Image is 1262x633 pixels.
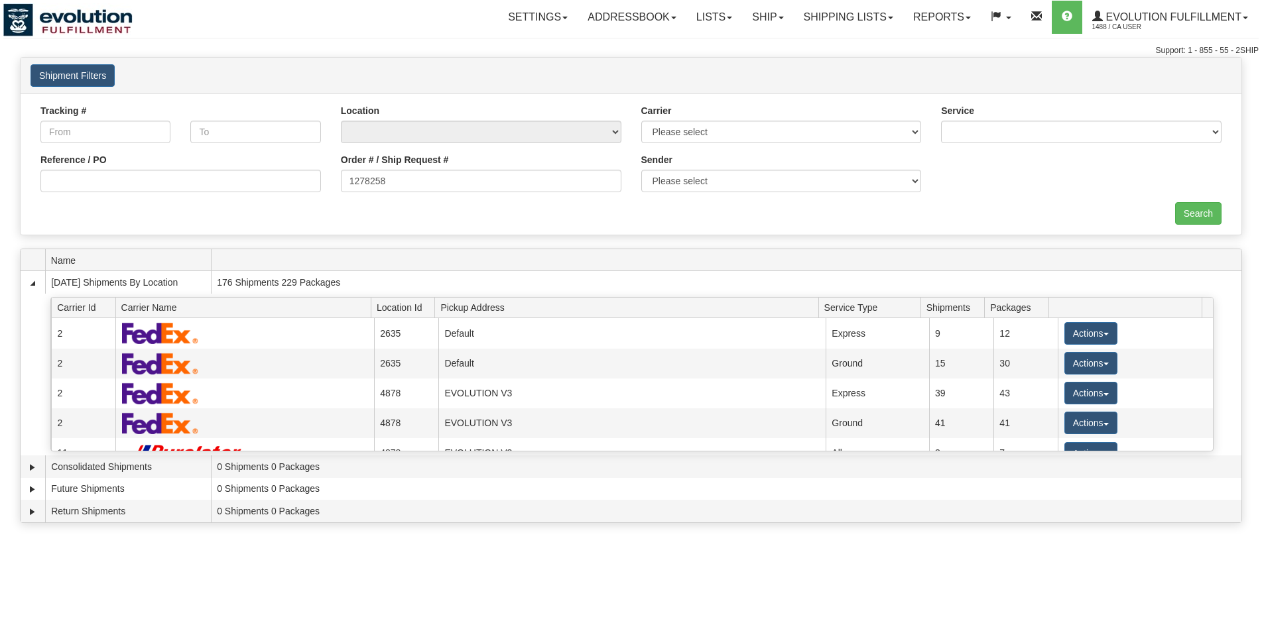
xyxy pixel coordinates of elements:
td: 4878 [374,438,438,468]
td: Express [826,318,929,348]
td: EVOLUTION V3 [438,408,826,438]
span: Location Id [377,297,435,317]
td: 0 Shipments 0 Packages [211,478,1241,500]
button: Actions [1064,382,1117,404]
a: Lists [686,1,742,34]
td: Future Shipments [45,478,211,500]
td: 4878 [374,378,438,408]
td: Consolidated Shipments [45,455,211,478]
a: Addressbook [578,1,686,34]
td: [DATE] Shipments By Location [45,271,211,294]
input: From [40,121,170,143]
a: Evolution Fulfillment 1488 / CA User [1082,1,1258,34]
a: Expand [26,461,39,474]
td: Express [826,378,929,408]
td: 41 [929,408,993,438]
img: FedEx Express® [122,322,198,344]
a: Shipping lists [794,1,903,34]
td: 41 [993,408,1058,438]
td: Default [438,349,826,378]
iframe: chat widget [1231,249,1261,384]
td: 39 [929,378,993,408]
a: Collapse [26,276,39,290]
td: 12 [993,318,1058,348]
span: Pickup Address [440,297,818,317]
a: Reports [903,1,981,34]
td: 9 [929,318,993,348]
button: Actions [1064,352,1117,374]
td: Ground [826,408,929,438]
span: Shipments [926,297,985,317]
a: Expand [26,483,39,496]
td: 4878 [374,408,438,438]
input: Search [1175,202,1222,225]
button: Shipment Filters [31,64,115,87]
td: 30 [993,349,1058,378]
label: Service [941,104,974,117]
span: Evolution Fulfillment [1103,11,1241,23]
button: Actions [1064,322,1117,345]
label: Carrier [641,104,672,117]
td: Ground [826,349,929,378]
span: Carrier Id [57,297,115,317]
button: Actions [1064,442,1117,465]
label: Location [341,104,379,117]
td: 43 [993,378,1058,408]
td: 2 [51,378,115,408]
button: Actions [1064,412,1117,434]
span: Service Type [824,297,921,317]
td: 2 [51,349,115,378]
label: Reference / PO [40,153,107,166]
td: EVOLUTION V3 [438,438,826,468]
td: 0 Shipments 0 Packages [211,455,1241,478]
div: Support: 1 - 855 - 55 - 2SHIP [3,45,1259,56]
td: 0 Shipments 0 Packages [211,500,1241,522]
img: logo1488.jpg [3,3,133,36]
td: 2635 [374,349,438,378]
img: Purolator [122,444,247,462]
a: Expand [26,505,39,518]
span: Carrier Name [121,297,371,317]
input: To [190,121,320,143]
label: Order # / Ship Request # [341,153,449,166]
td: 7 [993,438,1058,468]
span: Packages [990,297,1048,317]
td: 15 [929,349,993,378]
td: Default [438,318,826,348]
td: EVOLUTION V3 [438,378,826,408]
td: 11 [51,438,115,468]
span: Name [51,250,211,270]
a: Settings [498,1,578,34]
label: Sender [641,153,672,166]
td: 176 Shipments 229 Packages [211,271,1241,294]
td: 2 [51,408,115,438]
td: All [826,438,929,468]
img: FedEx Express® [122,382,198,404]
td: 2 [51,318,115,348]
td: 3 [929,438,993,468]
a: Ship [742,1,793,34]
td: Return Shipments [45,500,211,522]
td: 2635 [374,318,438,348]
span: 1488 / CA User [1092,21,1192,34]
img: FedEx Express® [122,412,198,434]
label: Tracking # [40,104,86,117]
img: FedEx Express® [122,353,198,374]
